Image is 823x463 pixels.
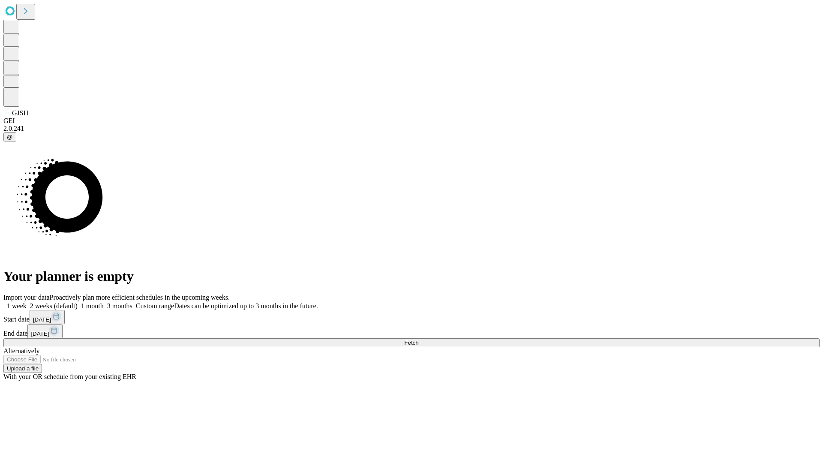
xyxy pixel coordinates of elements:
span: Alternatively [3,347,39,355]
button: Upload a file [3,364,42,373]
span: Import your data [3,294,50,301]
div: Start date [3,310,820,324]
button: [DATE] [27,324,63,338]
span: @ [7,134,13,140]
div: GEI [3,117,820,125]
div: End date [3,324,820,338]
span: [DATE] [31,331,49,337]
button: Fetch [3,338,820,347]
button: @ [3,132,16,141]
span: 2 weeks (default) [30,302,78,310]
span: With your OR schedule from your existing EHR [3,373,136,380]
button: [DATE] [30,310,65,324]
span: Dates can be optimized up to 3 months in the future. [174,302,318,310]
div: 2.0.241 [3,125,820,132]
span: [DATE] [33,316,51,323]
span: 3 months [107,302,132,310]
span: Custom range [136,302,174,310]
span: Fetch [404,340,418,346]
span: Proactively plan more efficient schedules in the upcoming weeks. [50,294,230,301]
h1: Your planner is empty [3,268,820,284]
span: 1 month [81,302,104,310]
span: GJSH [12,109,28,117]
span: 1 week [7,302,27,310]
